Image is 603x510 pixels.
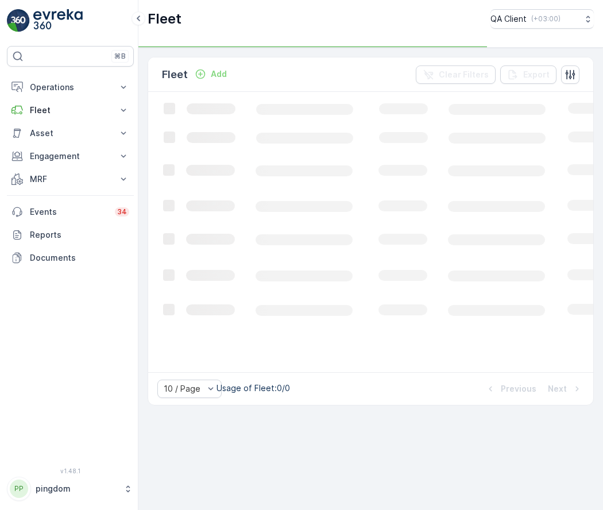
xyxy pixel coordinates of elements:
[439,69,489,80] p: Clear Filters
[190,67,231,81] button: Add
[114,52,126,61] p: ⌘B
[30,150,111,162] p: Engagement
[36,483,118,494] p: pingdom
[490,13,527,25] p: QA Client
[30,173,111,185] p: MRF
[7,76,134,99] button: Operations
[7,122,134,145] button: Asset
[7,99,134,122] button: Fleet
[7,9,30,32] img: logo
[33,9,83,32] img: logo_light-DOdMpM7g.png
[7,145,134,168] button: Engagement
[490,9,594,29] button: QA Client(+03:00)
[30,82,111,93] p: Operations
[10,480,28,498] div: PP
[7,477,134,501] button: PPpingdom
[211,68,227,80] p: Add
[7,246,134,269] a: Documents
[7,200,134,223] a: Events34
[7,223,134,246] a: Reports
[30,252,129,264] p: Documents
[148,10,181,28] p: Fleet
[416,65,496,84] button: Clear Filters
[117,207,127,217] p: 34
[30,229,129,241] p: Reports
[7,467,134,474] span: v 1.48.1
[500,65,556,84] button: Export
[547,382,584,396] button: Next
[501,383,536,395] p: Previous
[217,382,290,394] p: Usage of Fleet : 0/0
[7,168,134,191] button: MRF
[484,382,538,396] button: Previous
[548,383,567,395] p: Next
[531,14,561,24] p: ( +03:00 )
[162,67,188,83] p: Fleet
[30,105,111,116] p: Fleet
[523,69,550,80] p: Export
[30,127,111,139] p: Asset
[30,206,108,218] p: Events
